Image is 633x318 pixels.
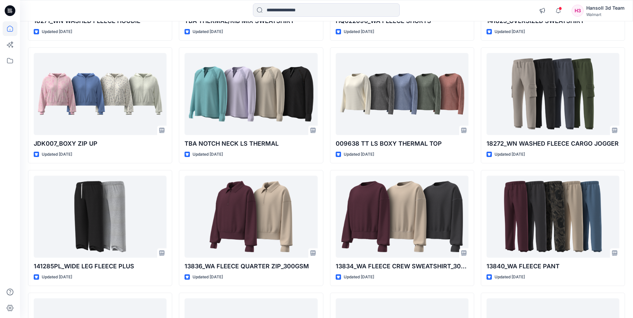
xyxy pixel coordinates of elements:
p: TBA NOTCH NECK LS THERMAL [185,139,317,148]
p: Updated [DATE] [495,151,525,158]
a: TBA NOTCH NECK LS THERMAL [185,53,317,135]
a: 18272_WN WASHED FLEECE CARGO JOGGER [487,53,619,135]
div: Walmart [586,12,625,17]
a: 13834_WA FLEECE CREW SWEATSHIRT_300GSM [336,176,468,257]
p: 009638 TT LS BOXY THERMAL TOP [336,139,468,148]
p: Updated [DATE] [42,28,72,35]
a: JDK007_BOXY ZIP UP [34,53,167,135]
a: 13840_WA FLEECE PANT [487,176,619,257]
div: H3 [572,5,584,17]
p: Updated [DATE] [193,274,223,281]
p: Updated [DATE] [344,28,374,35]
p: Updated [DATE] [495,28,525,35]
p: Updated [DATE] [42,274,72,281]
p: Updated [DATE] [344,151,374,158]
p: Updated [DATE] [495,274,525,281]
p: 13836_WA FLEECE QUARTER ZIP_300GSM [185,262,317,271]
a: 13836_WA FLEECE QUARTER ZIP_300GSM [185,176,317,257]
p: Updated [DATE] [344,274,374,281]
p: 141285PL_WIDE LEG FLEECE PLUS [34,262,167,271]
p: Updated [DATE] [193,28,223,35]
p: Updated [DATE] [193,151,223,158]
a: 141285PL_WIDE LEG FLEECE PLUS [34,176,167,257]
p: 18272_WN WASHED FLEECE CARGO JOGGER [487,139,619,148]
p: JDK007_BOXY ZIP UP [34,139,167,148]
a: 009638 TT LS BOXY THERMAL TOP [336,53,468,135]
p: Updated [DATE] [42,151,72,158]
p: 13840_WA FLEECE PANT [487,262,619,271]
p: 13834_WA FLEECE CREW SWEATSHIRT_300GSM [336,262,468,271]
div: Hansoll 3d Team [586,4,625,12]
